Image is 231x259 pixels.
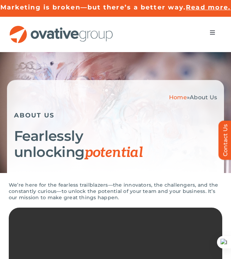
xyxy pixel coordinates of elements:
a: OG_Full_horizontal_RGB [9,25,114,31]
span: About Us [190,94,217,101]
span: » [169,94,217,101]
span: potential [85,144,143,161]
a: Home [169,94,187,101]
nav: Menu [203,26,222,39]
a: Read more. [186,3,231,11]
h1: Fearlessly unlocking [14,128,217,161]
h5: ABOUT US [14,111,217,119]
a: Marketing is broken—but there’s a better way. [0,3,186,11]
p: We’re here for the fearless trailblazers—the innovators, the challengers, and the constantly curi... [9,182,222,201]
